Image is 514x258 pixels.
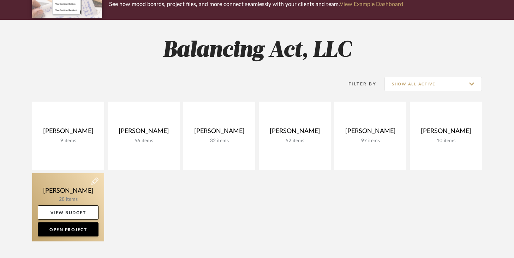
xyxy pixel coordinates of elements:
div: [PERSON_NAME] [340,127,401,138]
div: Filter By [339,80,376,88]
div: [PERSON_NAME] [38,127,98,138]
div: 52 items [264,138,325,144]
div: 97 items [340,138,401,144]
div: [PERSON_NAME] [264,127,325,138]
a: Open Project [38,222,98,236]
div: [PERSON_NAME] [416,127,476,138]
div: 9 items [38,138,98,144]
div: [PERSON_NAME] [189,127,250,138]
a: View Example Dashboard [340,1,403,7]
div: 32 items [189,138,250,144]
h2: Balancing Act, LLC [3,37,511,64]
div: 56 items [113,138,174,144]
div: [PERSON_NAME] [113,127,174,138]
a: View Budget [38,205,98,220]
div: 10 items [416,138,476,144]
